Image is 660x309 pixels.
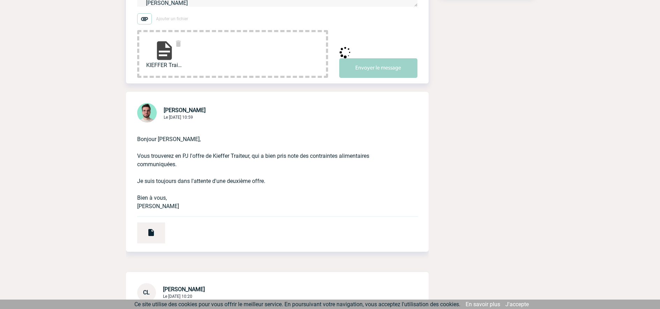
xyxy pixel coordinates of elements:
img: file-document.svg [153,39,176,62]
span: [PERSON_NAME] [163,286,205,293]
a: En savoir plus [466,301,500,308]
span: Ce site utilise des cookies pour vous offrir le meilleur service. En poursuivant votre navigation... [134,301,460,308]
p: Bonjour [PERSON_NAME], Vous trouverez en PJ l'offre de Kieffer Traiteur, qui a bien pris note des... [137,124,398,211]
span: Le [DATE] 10:20 [163,294,192,299]
img: delete.svg [174,39,183,48]
span: Ajouter un fichier [156,16,188,21]
span: [PERSON_NAME] [164,107,206,113]
a: CIME GROUPE 04-09.pdf [126,226,165,233]
span: Le [DATE] 10:59 [164,115,193,120]
img: 121547-2.png [137,103,157,123]
span: KIEFFER Traiteur CIM... [146,62,183,68]
span: CL [143,289,150,296]
a: J'accepte [505,301,529,308]
button: Envoyer le message [339,58,417,78]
